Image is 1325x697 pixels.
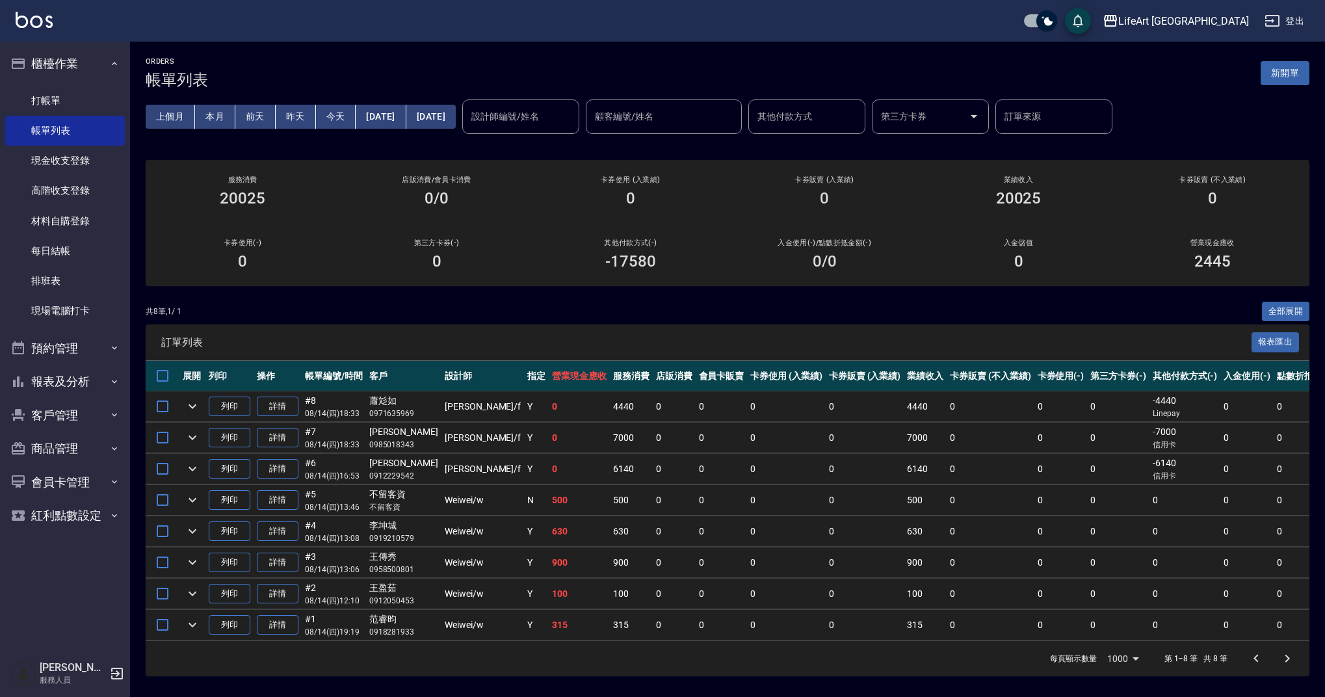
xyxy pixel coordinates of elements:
[5,266,125,296] a: 排班表
[441,516,524,547] td: Weiwei /w
[161,336,1252,349] span: 訂單列表
[302,579,366,609] td: #2
[355,239,518,247] h2: 第三方卡券(-)
[369,595,438,607] p: 0912050453
[605,252,656,270] h3: -17580
[305,470,363,482] p: 08/14 (四) 16:53
[441,454,524,484] td: [PERSON_NAME] /f
[1149,610,1221,640] td: 0
[209,521,250,542] button: 列印
[302,423,366,453] td: #7
[40,674,106,686] p: 服務人員
[937,176,1099,184] h2: 業績收入
[146,105,195,129] button: 上個月
[355,176,518,184] h2: 店販消費 /會員卡消費
[524,454,549,484] td: Y
[696,516,748,547] td: 0
[305,408,363,419] p: 08/14 (四) 18:33
[813,252,837,270] h3: 0 /0
[1149,391,1221,422] td: -4440
[369,470,438,482] p: 0912229542
[441,547,524,578] td: Weiwei /w
[209,428,250,448] button: 列印
[747,547,826,578] td: 0
[369,533,438,544] p: 0919210579
[653,391,696,422] td: 0
[369,626,438,638] p: 0918281933
[626,189,635,207] h3: 0
[1153,470,1218,482] p: 信用卡
[5,432,125,466] button: 商品管理
[257,459,298,479] a: 詳情
[524,423,549,453] td: Y
[696,579,748,609] td: 0
[369,425,438,439] div: [PERSON_NAME]
[653,423,696,453] td: 0
[696,361,748,391] th: 會員卡販賣
[904,610,947,640] td: 315
[5,86,125,116] a: 打帳單
[947,516,1034,547] td: 0
[1220,423,1274,453] td: 0
[549,423,610,453] td: 0
[826,391,904,422] td: 0
[1220,485,1274,516] td: 0
[820,189,829,207] h3: 0
[826,579,904,609] td: 0
[5,47,125,81] button: 櫃檯作業
[205,361,254,391] th: 列印
[826,423,904,453] td: 0
[524,610,549,640] td: Y
[1034,485,1088,516] td: 0
[947,610,1034,640] td: 0
[610,391,653,422] td: 4440
[826,454,904,484] td: 0
[369,408,438,419] p: 0971635969
[195,105,235,129] button: 本月
[305,501,363,513] p: 08/14 (四) 13:46
[653,579,696,609] td: 0
[316,105,356,129] button: 今天
[947,423,1034,453] td: 0
[1034,391,1088,422] td: 0
[696,485,748,516] td: 0
[161,239,324,247] h2: 卡券使用(-)
[826,361,904,391] th: 卡券販賣 (入業績)
[904,579,947,609] td: 100
[5,236,125,266] a: 每日結帳
[549,610,610,640] td: 315
[747,579,826,609] td: 0
[1220,516,1274,547] td: 0
[366,361,441,391] th: 客戶
[356,105,406,129] button: [DATE]
[257,615,298,635] a: 詳情
[369,581,438,595] div: 王盈茹
[441,485,524,516] td: Weiwei /w
[1014,252,1023,270] h3: 0
[653,547,696,578] td: 0
[747,610,826,640] td: 0
[1220,547,1274,578] td: 0
[302,516,366,547] td: #4
[524,391,549,422] td: Y
[743,239,906,247] h2: 入金使用(-) /點數折抵金額(-)
[653,516,696,547] td: 0
[1034,610,1088,640] td: 0
[183,490,202,510] button: expand row
[369,439,438,451] p: 0985018343
[549,547,610,578] td: 900
[549,239,712,247] h2: 其他付款方式(-)
[964,106,984,127] button: Open
[653,485,696,516] td: 0
[826,516,904,547] td: 0
[747,454,826,484] td: 0
[653,454,696,484] td: 0
[432,252,441,270] h3: 0
[549,454,610,484] td: 0
[524,485,549,516] td: N
[1087,579,1149,609] td: 0
[747,423,826,453] td: 0
[209,490,250,510] button: 列印
[302,610,366,640] td: #1
[254,361,302,391] th: 操作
